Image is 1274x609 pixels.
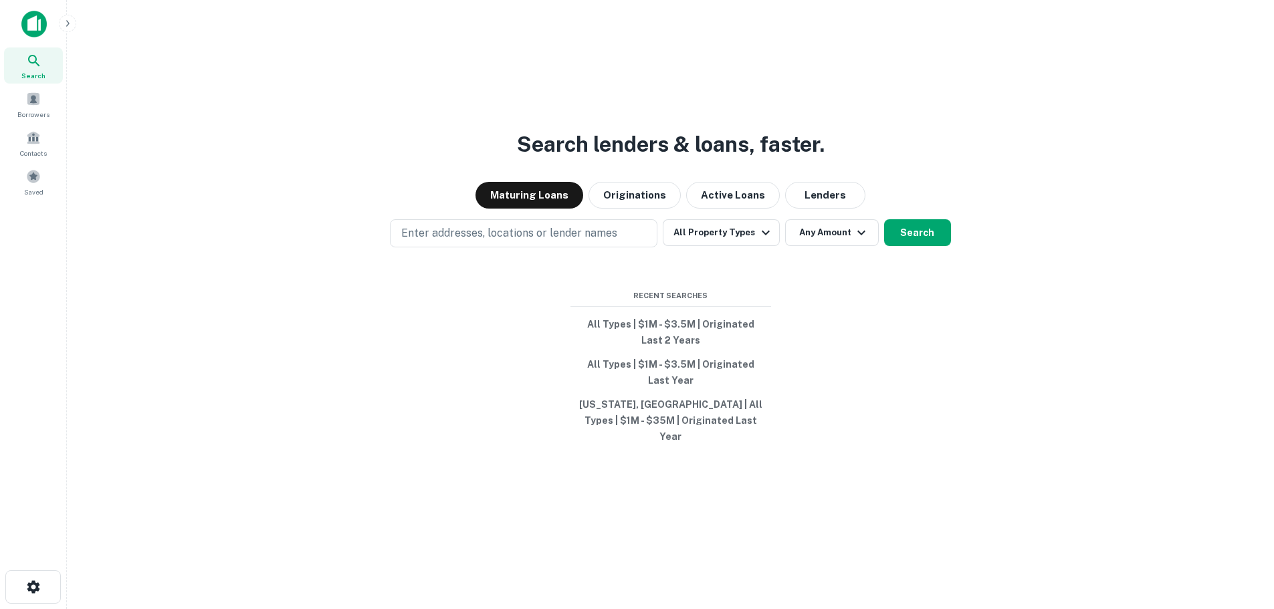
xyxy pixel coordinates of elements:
[785,219,879,246] button: Any Amount
[1207,502,1274,566] iframe: Chat Widget
[570,290,771,301] span: Recent Searches
[4,164,63,200] a: Saved
[663,219,779,246] button: All Property Types
[24,187,43,197] span: Saved
[4,47,63,84] a: Search
[17,109,49,120] span: Borrowers
[570,392,771,449] button: [US_STATE], [GEOGRAPHIC_DATA] | All Types | $1M - $35M | Originated Last Year
[517,128,825,160] h3: Search lenders & loans, faster.
[570,352,771,392] button: All Types | $1M - $3.5M | Originated Last Year
[21,11,47,37] img: capitalize-icon.png
[4,125,63,161] a: Contacts
[884,219,951,246] button: Search
[4,86,63,122] a: Borrowers
[21,70,45,81] span: Search
[570,312,771,352] button: All Types | $1M - $3.5M | Originated Last 2 Years
[589,182,681,209] button: Originations
[785,182,865,209] button: Lenders
[686,182,780,209] button: Active Loans
[475,182,583,209] button: Maturing Loans
[20,148,47,158] span: Contacts
[401,225,617,241] p: Enter addresses, locations or lender names
[390,219,657,247] button: Enter addresses, locations or lender names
